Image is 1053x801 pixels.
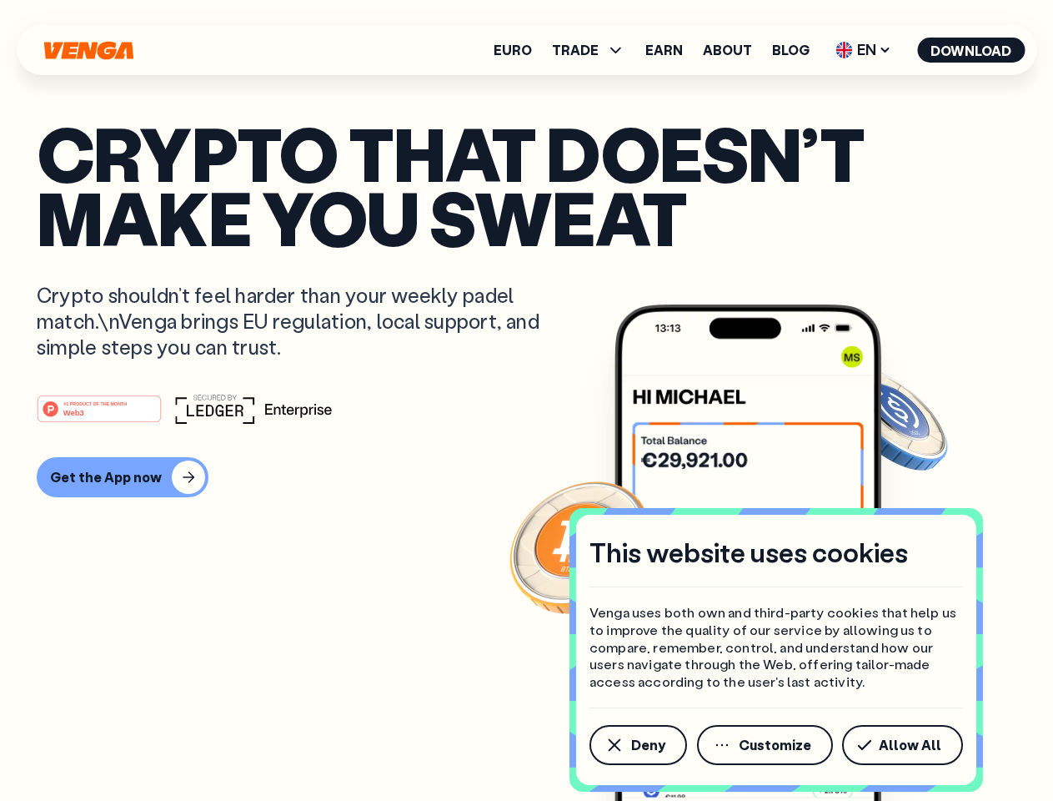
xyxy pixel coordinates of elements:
button: Download [917,38,1025,63]
img: Bitcoin [506,471,656,622]
a: Euro [494,43,532,57]
button: Allow All [842,725,963,765]
tspan: #1 PRODUCT OF THE MONTH [63,400,127,406]
button: Get the App now [37,457,208,497]
p: Venga uses both own and third-party cookies that help us to improve the quality of our service by... [589,604,963,691]
a: About [703,43,752,57]
span: Deny [631,738,665,752]
button: Customize [697,725,833,765]
span: TRADE [552,43,599,57]
a: Earn [645,43,683,57]
tspan: Web3 [63,407,84,416]
span: TRADE [552,40,625,60]
a: Get the App now [37,457,1016,497]
span: EN [830,37,897,63]
button: Deny [589,725,687,765]
img: flag-uk [835,42,852,58]
p: Crypto shouldn’t feel harder than your weekly padel match.\nVenga brings EU regulation, local sup... [37,282,564,360]
a: Blog [772,43,810,57]
span: Allow All [879,738,941,752]
h4: This website uses cookies [589,535,908,570]
img: USDC coin [831,359,951,479]
svg: Home [42,41,135,60]
p: Crypto that doesn’t make you sweat [37,121,1016,249]
div: Get the App now [50,469,162,486]
a: #1 PRODUCT OF THE MONTHWeb3 [37,405,162,426]
span: Customize [739,738,811,752]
